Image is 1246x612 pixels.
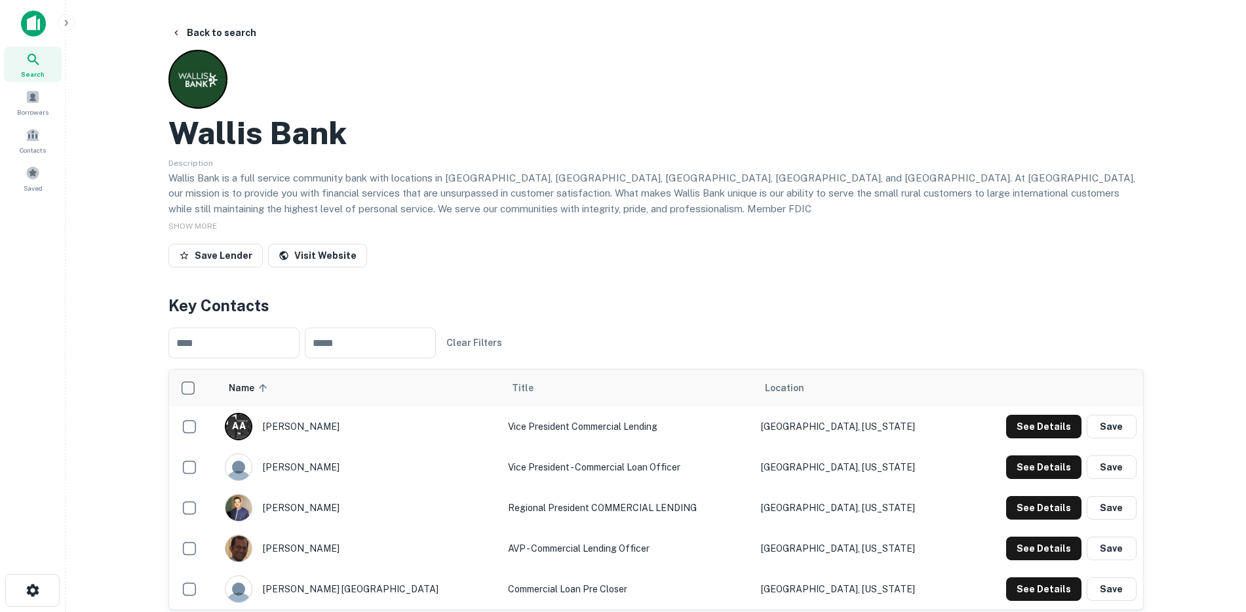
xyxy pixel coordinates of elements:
[501,406,754,447] td: Vice President Commercial Lending
[225,576,252,602] img: 9c8pery4andzj6ohjkjp54ma2
[168,170,1144,217] p: Wallis Bank is a full service community bank with locations in [GEOGRAPHIC_DATA], [GEOGRAPHIC_DAT...
[21,69,45,79] span: Search
[501,528,754,569] td: AVP - Commercial Lending Officer
[754,569,964,609] td: [GEOGRAPHIC_DATA], [US_STATE]
[21,10,46,37] img: capitalize-icon.png
[225,494,496,522] div: [PERSON_NAME]
[17,107,49,117] span: Borrowers
[169,370,1143,609] div: scrollable content
[4,85,62,120] a: Borrowers
[168,114,347,152] h2: Wallis Bank
[232,419,245,433] p: A A
[1180,507,1246,570] iframe: Chat Widget
[501,447,754,488] td: Vice President - Commercial Loan Officer
[229,380,271,396] span: Name
[168,221,217,231] span: SHOW MORE
[225,575,496,603] div: [PERSON_NAME] [GEOGRAPHIC_DATA]
[754,370,964,406] th: Location
[4,123,62,158] a: Contacts
[754,447,964,488] td: [GEOGRAPHIC_DATA], [US_STATE]
[1087,455,1137,479] button: Save
[1006,577,1081,601] button: See Details
[1006,415,1081,438] button: See Details
[225,454,252,480] img: 9c8pery4andzj6ohjkjp54ma2
[1087,496,1137,520] button: Save
[4,161,62,196] a: Saved
[225,453,496,481] div: [PERSON_NAME]
[4,47,62,82] a: Search
[1087,415,1137,438] button: Save
[1087,537,1137,560] button: Save
[225,535,496,562] div: [PERSON_NAME]
[501,370,754,406] th: Title
[1006,496,1081,520] button: See Details
[218,370,502,406] th: Name
[512,380,551,396] span: Title
[1087,577,1137,601] button: Save
[754,406,964,447] td: [GEOGRAPHIC_DATA], [US_STATE]
[1006,537,1081,560] button: See Details
[754,488,964,528] td: [GEOGRAPHIC_DATA], [US_STATE]
[501,569,754,609] td: Commercial Loan Pre Closer
[501,488,754,528] td: Regional President COMMERCIAL LENDING
[20,145,46,155] span: Contacts
[765,380,804,396] span: Location
[168,244,263,267] button: Save Lender
[441,331,507,354] button: Clear Filters
[166,21,262,45] button: Back to search
[225,413,496,440] div: [PERSON_NAME]
[24,183,43,193] span: Saved
[168,294,1144,317] h4: Key Contacts
[225,535,252,562] img: 1620595458773
[225,495,252,521] img: 1517528241632
[1006,455,1081,479] button: See Details
[268,244,367,267] a: Visit Website
[168,159,213,168] span: Description
[754,528,964,569] td: [GEOGRAPHIC_DATA], [US_STATE]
